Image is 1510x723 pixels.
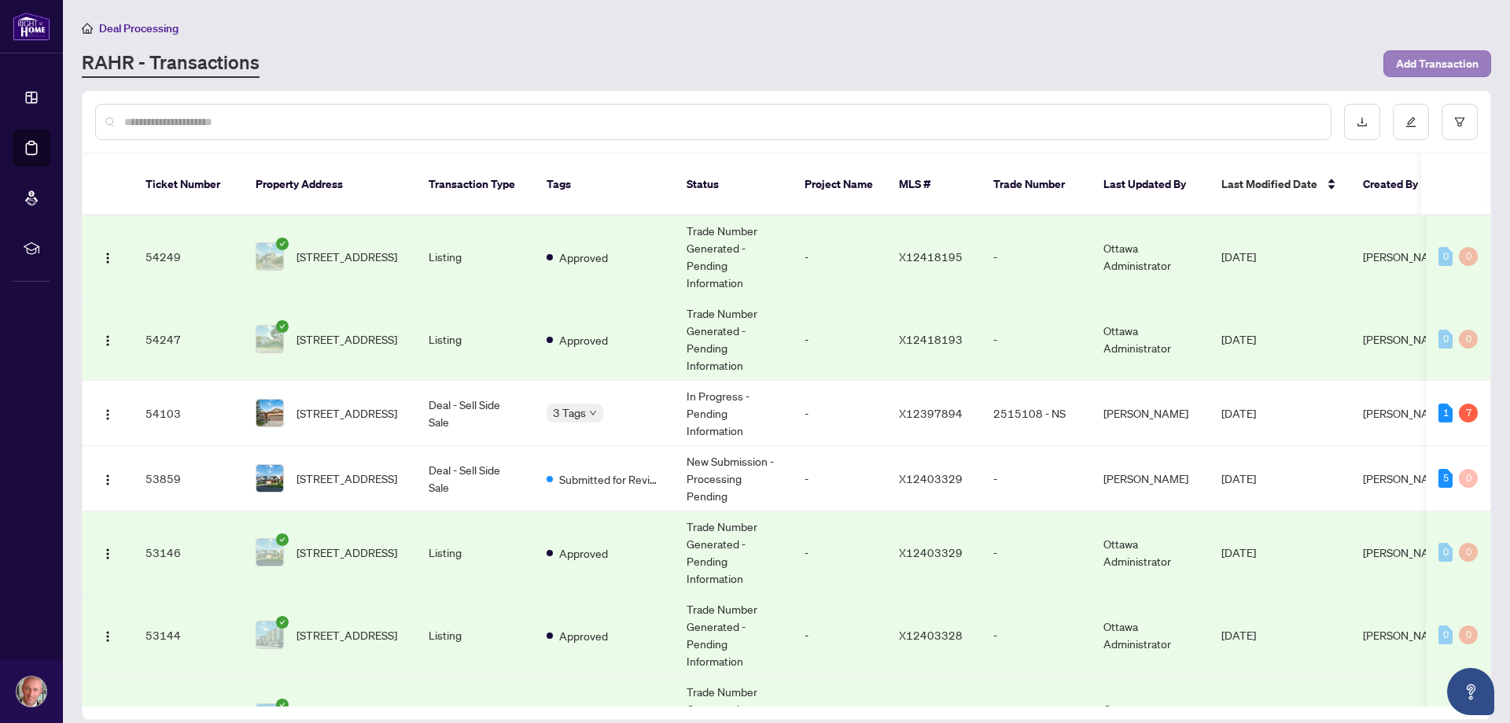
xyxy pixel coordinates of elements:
span: Submitted for Review [559,470,661,488]
span: X12418195 [899,249,963,264]
button: filter [1442,104,1478,140]
img: thumbnail-img [256,400,283,426]
button: Logo [95,244,120,269]
td: Listing [416,594,534,677]
span: X12403329 [899,471,963,485]
th: MLS # [886,154,981,216]
div: v 4.0.25 [44,25,77,38]
th: Last Modified Date [1209,154,1350,216]
div: 0 [1459,247,1478,266]
th: Transaction Type [416,154,534,216]
span: [STREET_ADDRESS] [296,470,397,487]
span: Deal Processing [99,21,179,35]
img: thumbnail-img [256,539,283,566]
div: Domain: [PERSON_NAME][DOMAIN_NAME] [41,41,260,53]
th: Tags [534,154,674,216]
td: 2515108 - NS [981,381,1091,446]
img: Logo [101,408,114,421]
button: Logo [95,466,120,491]
span: Approved [559,331,608,349]
button: Logo [95,326,120,352]
td: Ottawa Administrator [1091,216,1209,298]
span: X12418193 [899,332,963,346]
td: 53144 [133,594,243,677]
td: Trade Number Generated - Pending Information [674,298,792,381]
button: Logo [95,622,120,647]
td: Ottawa Administrator [1091,298,1209,381]
td: Listing [416,298,534,381]
img: Profile Icon [17,677,46,706]
button: Logo [95,400,120,426]
span: X12403328 [899,628,963,642]
a: RAHR - Transactions [82,50,260,78]
th: Created By [1350,154,1445,216]
td: 53859 [133,446,243,511]
span: Approved [559,627,608,644]
span: [STREET_ADDRESS] [296,626,397,644]
td: 54103 [133,381,243,446]
div: 0 [1438,330,1453,349]
td: - [981,216,1091,298]
td: - [792,381,886,446]
div: 0 [1459,543,1478,562]
button: Add Transaction [1383,50,1491,77]
span: [DATE] [1221,471,1256,485]
button: edit [1393,104,1429,140]
div: 0 [1438,247,1453,266]
span: [STREET_ADDRESS] [296,404,397,422]
span: download [1357,116,1368,127]
th: Trade Number [981,154,1091,216]
div: 1 [1438,404,1453,422]
div: 0 [1438,543,1453,562]
td: - [792,446,886,511]
th: Ticket Number [133,154,243,216]
div: 0 [1459,330,1478,349]
td: [PERSON_NAME] [1091,446,1209,511]
img: Logo [101,548,114,560]
button: Open asap [1447,668,1494,715]
img: tab_keywords_by_traffic_grey.svg [157,91,169,104]
img: thumbnail-img [256,326,283,352]
span: [PERSON_NAME] [1363,545,1448,559]
span: Add Transaction [1396,51,1479,76]
th: Project Name [792,154,886,216]
span: check-circle [276,616,289,629]
div: 0 [1459,469,1478,488]
td: Trade Number Generated - Pending Information [674,594,792,677]
th: Property Address [243,154,416,216]
span: [STREET_ADDRESS] [296,544,397,561]
td: In Progress - Pending Information [674,381,792,446]
span: [DATE] [1221,628,1256,642]
td: Listing [416,511,534,594]
span: [STREET_ADDRESS] [296,330,397,348]
td: Deal - Sell Side Sale [416,381,534,446]
td: Ottawa Administrator [1091,594,1209,677]
td: - [981,511,1091,594]
div: Domain Overview [60,93,141,103]
td: - [792,511,886,594]
span: check-circle [276,238,289,250]
span: X12397894 [899,406,963,420]
td: 54247 [133,298,243,381]
span: X12403329 [899,545,963,559]
img: Logo [101,474,114,486]
span: down [589,409,597,417]
span: Approved [559,249,608,266]
td: - [981,446,1091,511]
span: [PERSON_NAME] [1363,406,1448,420]
div: Keywords by Traffic [174,93,265,103]
div: 5 [1438,469,1453,488]
td: Ottawa Administrator [1091,511,1209,594]
span: check-circle [276,320,289,333]
td: New Submission - Processing Pending [674,446,792,511]
span: [PERSON_NAME] [1363,471,1448,485]
td: - [792,216,886,298]
td: Trade Number Generated - Pending Information [674,511,792,594]
img: Logo [101,630,114,643]
span: [DATE] [1221,406,1256,420]
img: thumbnail-img [256,622,283,648]
img: logo_orange.svg [25,25,38,38]
button: Logo [95,540,120,565]
span: [DATE] [1221,545,1256,559]
img: logo [13,12,50,41]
